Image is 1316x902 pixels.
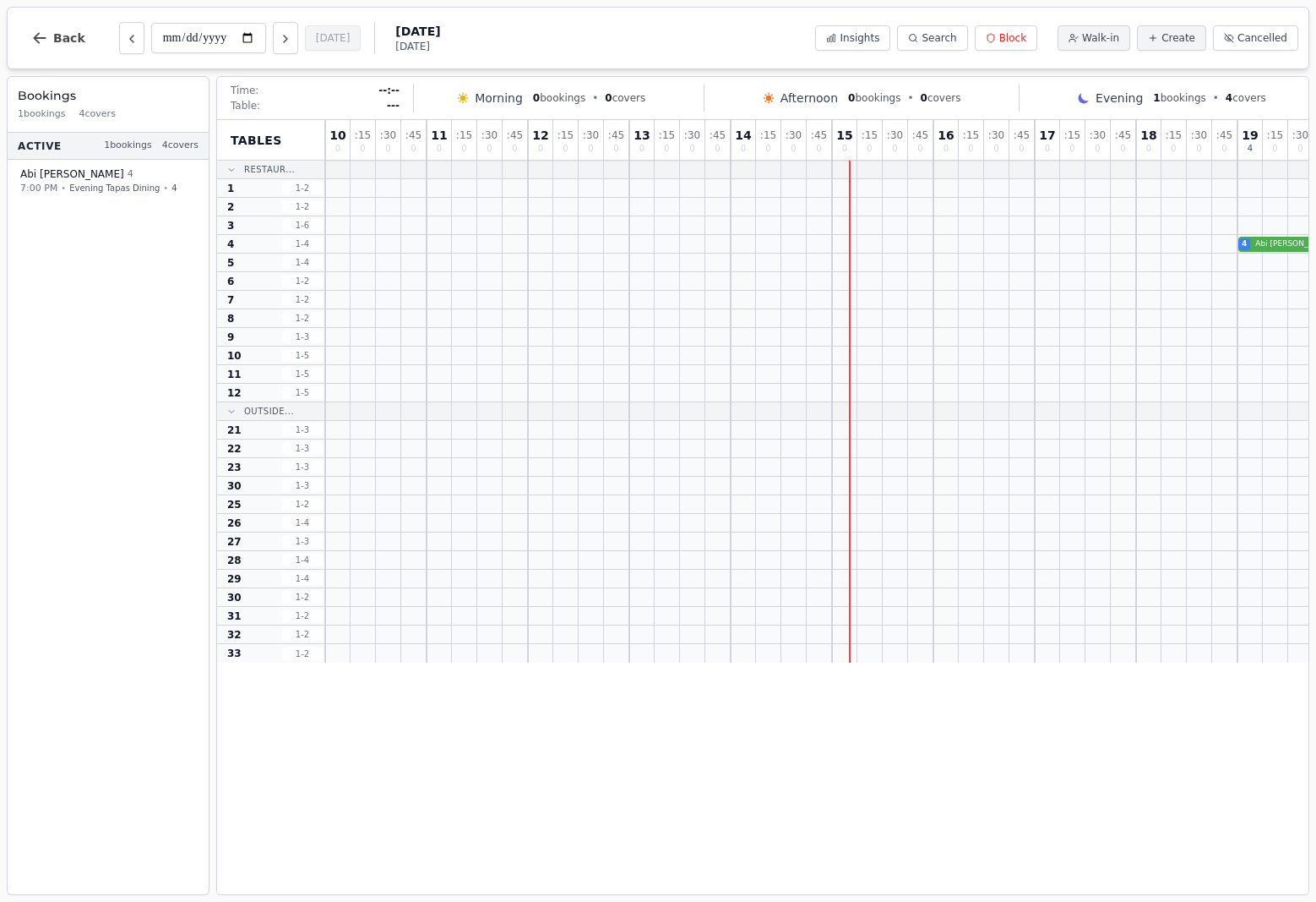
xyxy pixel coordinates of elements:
span: 25 [227,498,242,511]
span: 10 [329,129,345,141]
span: 1 - 3 [282,479,323,492]
span: : 15 [557,130,574,140]
span: 0 [921,92,927,104]
span: 0 [765,145,770,153]
span: : 45 [405,130,421,140]
button: Block [975,25,1037,51]
span: 0 [1196,145,1201,153]
button: Cancelled [1213,25,1298,51]
span: : 30 [786,130,802,140]
span: 28 [227,554,242,567]
span: 10 [227,349,242,363]
span: 1 - 4 [282,517,323,529]
span: 7:00 PM [20,181,57,195]
span: 4 [227,238,234,251]
span: Outside... [244,405,294,418]
span: 1 - 3 [282,331,323,343]
span: 1 [227,182,234,195]
span: 4 covers [162,139,198,153]
span: : 30 [684,130,700,140]
span: 31 [227,610,242,623]
span: : 15 [963,130,979,140]
span: 0 [360,145,365,153]
span: --:-- [378,84,400,97]
span: 1 bookings [104,139,152,153]
button: Insights [815,25,890,51]
span: : 45 [1014,130,1030,140]
span: : 45 [811,130,827,140]
span: 0 [816,145,821,153]
span: 0 [639,145,644,153]
span: Restaur... [244,163,295,176]
span: 0 [512,145,517,153]
span: 0 [1272,145,1277,153]
span: 29 [227,572,242,586]
span: covers [921,91,961,105]
span: Abi [PERSON_NAME] [20,167,124,181]
span: covers [1226,91,1266,105]
span: 4 [171,182,177,194]
span: 4 [1226,92,1232,104]
span: : 45 [507,130,523,140]
span: Active [18,139,62,152]
span: • [1213,91,1219,105]
span: : 45 [710,130,726,140]
button: [DATE] [305,25,362,51]
span: Afternoon [780,90,838,107]
span: [DATE] [395,23,440,40]
span: : 30 [481,130,498,140]
span: 18 [1140,129,1156,141]
span: 0 [993,145,998,153]
span: 12 [227,386,242,400]
span: : 15 [1064,130,1080,140]
span: 0 [1297,145,1302,153]
span: • [61,182,66,194]
span: 4 [128,167,133,182]
span: : 15 [862,130,878,140]
span: 14 [735,129,751,141]
span: 0 [741,145,746,153]
button: Abi [PERSON_NAME]47:00 PM•Evening Tapas Dining•4 [11,161,205,201]
span: 0 [613,145,618,153]
span: 0 [563,145,568,153]
span: : 15 [355,130,371,140]
span: 0 [385,145,390,153]
span: : 15 [456,130,472,140]
span: 1 - 3 [282,535,323,548]
span: : 30 [988,130,1004,140]
button: Next day [273,22,298,54]
span: 4 [1248,145,1253,153]
span: : 45 [608,130,624,140]
span: 22 [227,442,242,456]
span: Tables [231,132,282,149]
span: 0 [437,145,442,153]
span: : 15 [760,130,776,140]
span: : 30 [1090,130,1106,140]
span: 1 - 3 [282,461,323,473]
span: 17 [1039,129,1055,141]
span: 0 [1095,145,1100,153]
span: 0 [533,92,540,104]
span: 1 - 3 [282,442,323,455]
span: 1 - 6 [282,219,323,232]
span: 4 [1242,238,1247,250]
span: 0 [1171,145,1176,153]
span: 0 [1019,145,1024,153]
span: 0 [335,145,340,153]
span: : 45 [1216,130,1232,140]
span: Cancelled [1237,31,1287,45]
span: 1 - 3 [282,424,323,436]
span: 2 [227,200,234,214]
span: 0 [917,145,922,153]
span: 1 - 2 [282,312,323,325]
span: bookings [533,91,585,105]
span: 11 [227,368,242,381]
span: 23 [227,461,242,474]
span: 0 [715,145,720,153]
span: Insights [840,31,879,45]
span: Evening [1096,90,1143,107]
span: 1 - 4 [282,554,323,566]
span: 1 - 2 [282,200,323,213]
span: 16 [938,129,954,141]
span: 0 [411,145,416,153]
